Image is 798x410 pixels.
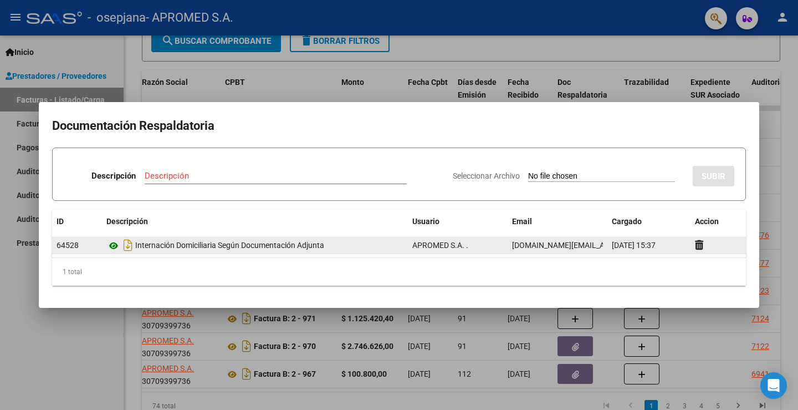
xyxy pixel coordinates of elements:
h2: Documentación Respaldatoria [52,115,746,136]
span: Accion [695,217,719,226]
span: Seleccionar Archivo [453,171,520,180]
span: [DATE] 15:37 [612,241,656,250]
datatable-header-cell: Cargado [607,210,690,234]
span: APROMED S.A. . [412,241,468,250]
span: 64528 [57,241,79,250]
span: Cargado [612,217,642,226]
datatable-header-cell: Usuario [408,210,508,234]
p: Descripción [91,170,136,183]
datatable-header-cell: Accion [690,210,746,234]
span: [DOMAIN_NAME][EMAIL_ADDRESS][DOMAIN_NAME] [512,241,694,250]
div: 1 total [52,258,746,286]
datatable-header-cell: Email [508,210,607,234]
i: Descargar documento [121,236,135,254]
span: ID [57,217,64,226]
datatable-header-cell: Descripción [102,210,408,234]
span: Usuario [412,217,439,226]
div: Internación Domiciliaria Según Documentación Adjunta [106,236,403,254]
div: Open Intercom Messenger [760,372,787,399]
span: Descripción [106,217,148,226]
span: Email [512,217,532,226]
datatable-header-cell: ID [52,210,102,234]
span: SUBIR [702,171,725,181]
button: SUBIR [693,166,734,186]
